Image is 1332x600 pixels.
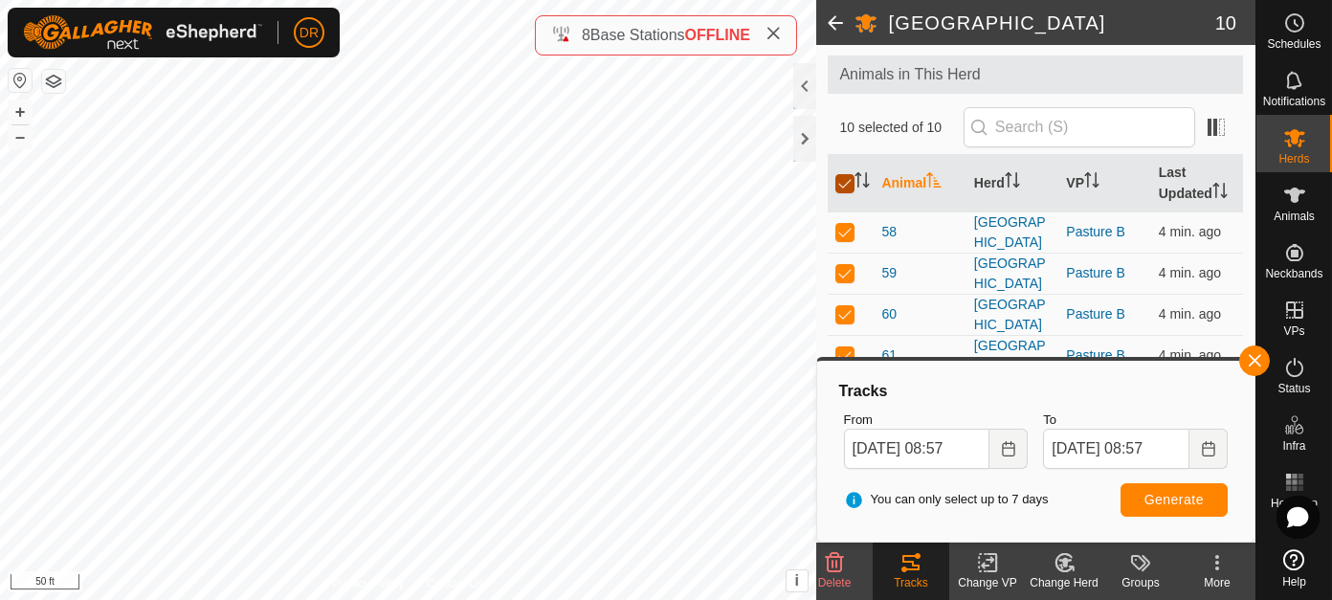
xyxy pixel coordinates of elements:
[974,254,1051,294] div: [GEOGRAPHIC_DATA]
[1277,383,1310,394] span: Status
[836,380,1235,403] div: Tracks
[926,175,942,190] p-sorticon: Activate to sort
[889,11,1215,34] h2: [GEOGRAPHIC_DATA]
[1159,306,1221,322] span: Aug 18, 2025, 8:53 AM
[1026,574,1102,591] div: Change Herd
[881,345,897,366] span: 61
[1263,96,1325,107] span: Notifications
[1058,155,1150,212] th: VP
[839,118,963,138] span: 10 selected of 10
[974,336,1051,376] div: [GEOGRAPHIC_DATA]
[1066,265,1124,280] a: Pasture B
[1066,306,1124,322] a: Pasture B
[1189,429,1228,469] button: Choose Date
[881,222,897,242] span: 58
[1066,224,1124,239] a: Pasture B
[844,411,1029,430] label: From
[1121,483,1228,517] button: Generate
[1212,186,1228,201] p-sorticon: Activate to sort
[974,295,1051,335] div: [GEOGRAPHIC_DATA]
[9,100,32,123] button: +
[1265,268,1322,279] span: Neckbands
[794,572,798,589] span: i
[974,212,1051,253] div: [GEOGRAPHIC_DATA]
[427,575,483,592] a: Contact Us
[1179,574,1255,591] div: More
[966,155,1058,212] th: Herd
[1151,155,1243,212] th: Last Updated
[1159,224,1221,239] span: Aug 18, 2025, 8:53 AM
[1282,440,1305,452] span: Infra
[332,575,404,592] a: Privacy Policy
[1159,347,1221,363] span: Aug 18, 2025, 8:53 AM
[590,27,685,43] span: Base Stations
[989,429,1028,469] button: Choose Date
[787,570,808,591] button: i
[949,574,1026,591] div: Change VP
[1282,576,1306,588] span: Help
[42,70,65,93] button: Map Layers
[1102,574,1179,591] div: Groups
[1256,542,1332,595] a: Help
[1267,38,1321,50] span: Schedules
[839,63,1232,86] span: Animals in This Herd
[1271,498,1318,509] span: Heatmap
[582,27,590,43] span: 8
[855,175,870,190] p-sorticon: Activate to sort
[23,15,262,50] img: Gallagher Logo
[1043,411,1228,430] label: To
[9,125,32,148] button: –
[844,490,1049,509] span: You can only select up to 7 days
[874,155,966,212] th: Animal
[818,576,852,589] span: Delete
[685,27,750,43] span: OFFLINE
[1278,153,1309,165] span: Herds
[1066,347,1124,363] a: Pasture B
[1215,9,1236,37] span: 10
[873,574,949,591] div: Tracks
[1144,492,1204,507] span: Generate
[300,23,319,43] span: DR
[1159,265,1221,280] span: Aug 18, 2025, 8:53 AM
[1274,211,1315,222] span: Animals
[1005,175,1020,190] p-sorticon: Activate to sort
[881,263,897,283] span: 59
[1283,325,1304,337] span: VPs
[964,107,1195,147] input: Search (S)
[9,69,32,92] button: Reset Map
[1084,175,1099,190] p-sorticon: Activate to sort
[881,304,897,324] span: 60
